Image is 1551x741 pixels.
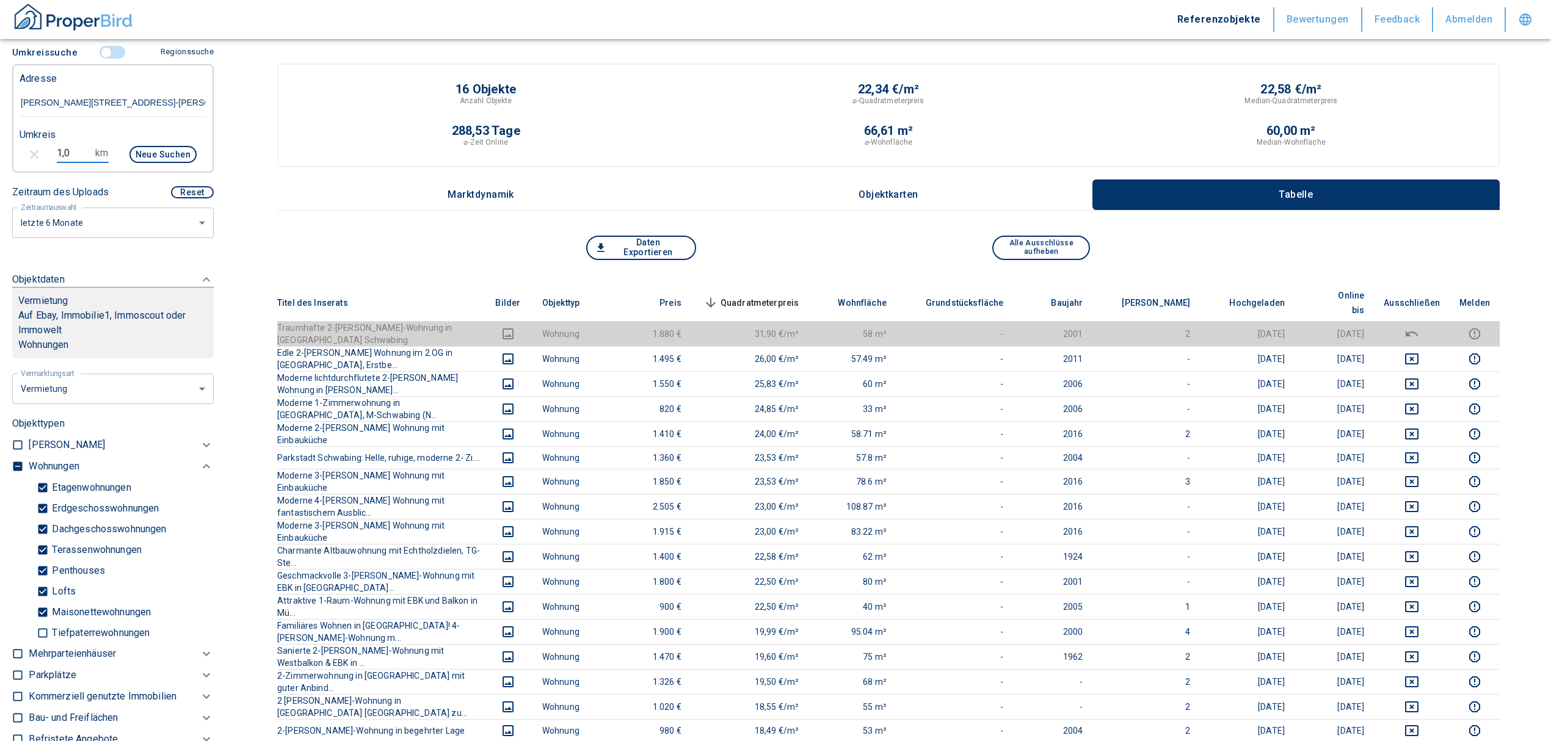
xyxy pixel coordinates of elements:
td: 95.04 m² [808,619,896,644]
th: Familiäres Wohnen in [GEOGRAPHIC_DATA]! 4-[PERSON_NAME]-Wohnung m... [277,619,484,644]
td: [DATE] [1295,321,1374,346]
td: 2016 [1013,519,1092,544]
p: 60,00 m² [1266,125,1316,137]
td: Wohnung [532,594,612,619]
p: Mehrparteienhäuser [29,646,116,661]
p: Wohnungen [29,459,79,474]
td: [DATE] [1200,446,1295,469]
p: Parkplätze [29,668,76,682]
button: deselect this listing [1384,427,1440,441]
input: Adresse ändern [20,89,206,117]
td: 1.915 € [612,519,691,544]
td: 1 [1092,594,1200,619]
button: images [493,474,523,489]
button: report this listing [1459,549,1490,564]
td: - [1092,346,1200,371]
p: Adresse [20,71,57,86]
td: [DATE] [1200,421,1295,446]
div: Mehrparteienhäuser [29,643,214,665]
td: 108.87 m² [808,494,896,519]
p: Dachgeschosswohnungen [49,524,166,534]
button: images [493,427,523,441]
button: Reset [171,186,214,198]
p: Marktdynamik [448,189,514,200]
td: 1.550 € [612,371,691,396]
th: Sanierte 2-[PERSON_NAME]-Wohnung mit Westbalkon & EBK in ... [277,644,484,669]
span: Objekttyp [542,295,599,310]
td: - [896,670,1014,695]
td: [DATE] [1200,594,1295,619]
td: [DATE] [1200,494,1295,519]
td: Wohnung [532,346,612,371]
p: ⌀-Zeit Online [463,137,507,148]
th: Bilder [484,284,532,322]
p: Median-Quadratmeterpreis [1244,95,1337,106]
span: Quadratmeterpreis [701,295,799,310]
td: 1.900 € [612,619,691,644]
td: 1.410 € [612,421,691,446]
p: Objekttypen [12,416,214,431]
p: Terassenwohnungen [49,545,142,555]
span: Hochgeladen [1210,295,1285,310]
div: Wohnungen [29,456,214,477]
div: letzte 6 Monate [12,372,214,405]
td: [DATE] [1200,619,1295,644]
button: Referenzobjekte [1165,7,1274,32]
td: - [896,619,1014,644]
span: Preis [640,295,681,310]
td: Wohnung [532,670,612,695]
p: 22,58 €/m² [1260,83,1321,95]
button: report this listing [1459,723,1490,738]
th: Ausschließen [1374,284,1450,322]
td: 75 m² [808,644,896,669]
button: report this listing [1459,352,1490,366]
td: [DATE] [1295,371,1374,396]
button: report this listing [1459,427,1490,441]
td: - [1013,670,1092,695]
th: Geschmackvolle 3-[PERSON_NAME]-Wohnung mit EBK in [GEOGRAPHIC_DATA]... [277,569,484,594]
td: - [896,446,1014,469]
p: Tiefpaterrewohnungen [49,628,150,638]
div: letzte 6 Monate [12,206,214,239]
p: Kommerziell genutzte Immobilien [29,689,176,704]
td: 2016 [1013,469,1092,494]
td: Wohnung [532,321,612,346]
div: wrapped label tabs example [277,179,1500,210]
td: 58 m² [808,321,896,346]
button: ProperBird Logo and Home Button [12,2,134,37]
td: - [896,396,1014,421]
p: Maisonettewohnungen [49,607,151,617]
td: 68 m² [808,670,896,695]
td: 2 [1092,670,1200,695]
td: - [896,644,1014,669]
td: 24,00 €/m² [691,421,809,446]
td: 2005 [1013,594,1092,619]
button: images [493,699,523,714]
td: [DATE] [1295,446,1374,469]
button: deselect this listing [1384,624,1440,639]
td: 19,99 €/m² [691,619,809,644]
td: - [896,569,1014,594]
td: 2011 [1013,346,1092,371]
td: 1924 [1013,544,1092,569]
td: Wohnung [532,644,612,669]
td: [DATE] [1295,544,1374,569]
td: 1962 [1013,644,1092,669]
td: 2016 [1013,494,1092,519]
td: [DATE] [1295,594,1374,619]
td: 18,55 €/m² [691,695,809,720]
button: Daten Exportieren [586,236,696,260]
p: km [95,146,108,161]
td: - [896,469,1014,494]
td: 83.22 m² [808,519,896,544]
td: 80 m² [808,569,896,594]
td: - [896,594,1014,619]
td: 1.470 € [612,644,691,669]
p: Umkreis [20,128,56,142]
td: 23,53 €/m² [691,446,809,469]
button: deselect this listing [1384,402,1440,416]
td: 78.6 m² [808,469,896,494]
td: 1.020 € [612,695,691,720]
button: Feedback [1362,7,1434,32]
